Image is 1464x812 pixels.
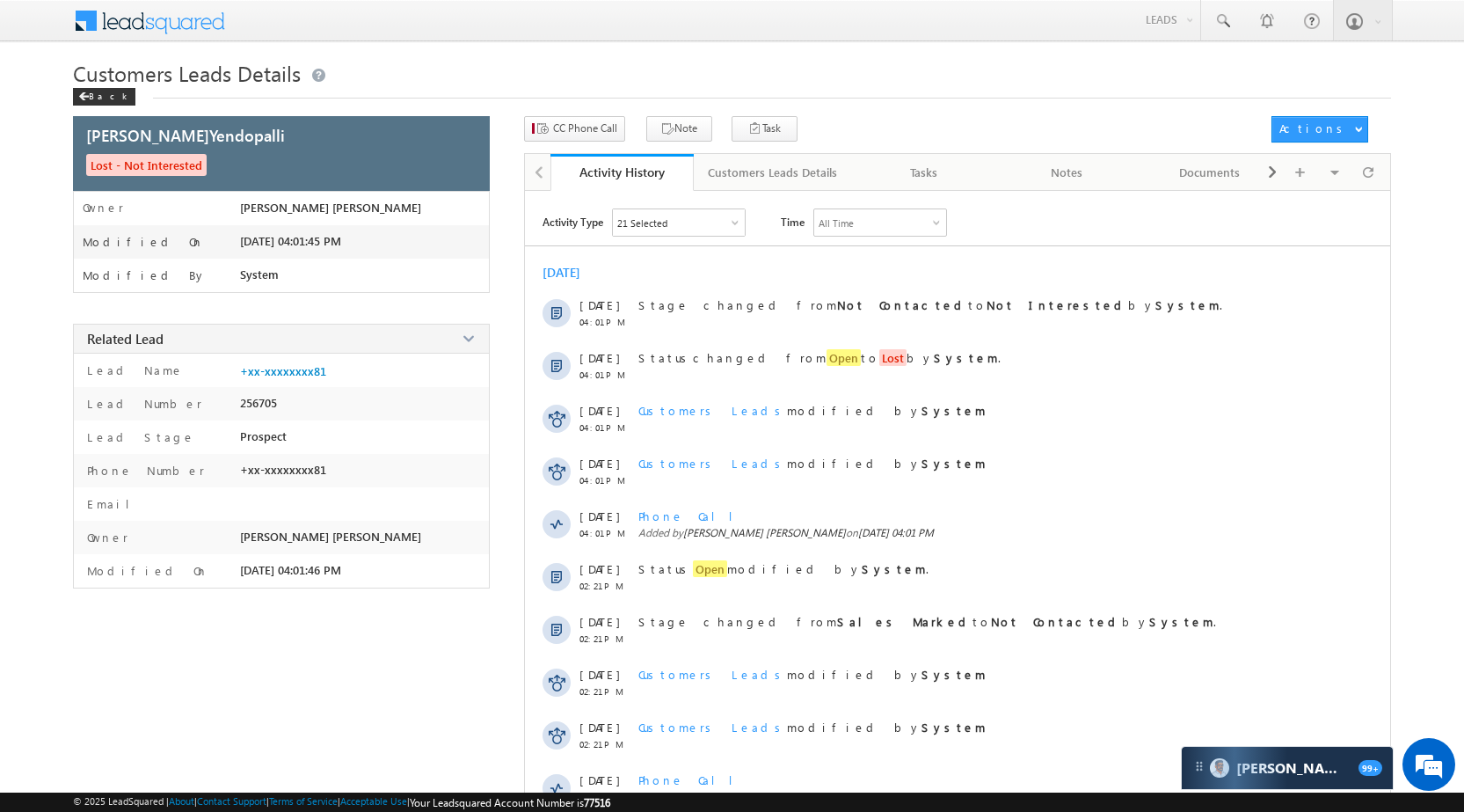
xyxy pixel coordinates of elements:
a: Notes [996,154,1140,191]
span: [DATE] [579,667,619,682]
span: [PERSON_NAME] [PERSON_NAME] [240,201,421,215]
label: Owner [83,201,124,215]
span: CC Phone Call [553,121,617,136]
div: Owner Changed,Status Changed,Stage Changed,Source Changed,Notes & 16 more.. [613,209,745,236]
span: 04:01 PM [579,317,632,327]
span: Stage changed from to by . [638,614,1216,629]
span: Related Lead [87,330,164,347]
span: [DATE] [579,508,619,523]
label: Modified By [83,268,207,282]
div: Activity History [564,164,681,180]
div: carter-dragCarter[PERSON_NAME]99+ [1181,746,1394,790]
strong: Sales Marked [837,614,972,629]
strong: System [1155,297,1220,312]
span: Customers Leads Details [73,59,301,87]
label: Lead Name [83,362,184,377]
span: [DATE] [579,350,619,365]
span: Status modified by . [638,560,929,577]
span: 02:21 PM [579,581,632,591]
span: Customers Leads [638,456,787,471]
label: Phone Number [83,463,205,478]
span: modified by [638,403,986,418]
span: [PERSON_NAME] [PERSON_NAME] [240,530,421,544]
span: Time [781,208,805,235]
strong: System [934,350,998,365]
button: Note [646,116,712,142]
span: 256705 [240,396,277,410]
button: Actions [1271,116,1368,143]
span: Your Leadsquared Account Number is [410,796,610,809]
label: Lead Number [83,396,202,411]
label: Modified On [83,235,204,249]
span: Added by on [638,790,1316,803]
span: 02:20 PM [579,792,632,802]
span: 99+ [1358,760,1382,776]
span: [PERSON_NAME] [PERSON_NAME] [683,790,846,803]
span: 02:21 PM [579,686,632,697]
img: carter-drag [1192,759,1206,773]
span: 77516 [584,796,610,809]
div: [DATE] [543,264,600,281]
a: Activity History [550,154,694,191]
span: [DATE] [579,561,619,576]
span: [DATE] [579,297,619,312]
a: Contact Support [197,795,266,807]
span: Activity Type [543,208,603,235]
label: Lead Stage [83,429,195,444]
span: modified by [638,667,986,682]
label: Email [83,496,143,511]
div: Actions [1279,121,1349,136]
span: [DATE] [579,720,619,735]
span: changed from to by . [638,349,1001,366]
strong: System [921,456,986,471]
span: © 2025 LeadSquared | | | | | [73,795,610,809]
span: modified by [638,456,986,471]
strong: System [921,667,986,682]
a: +xx-xxxxxxxx81 [240,364,326,378]
div: Tasks [867,162,980,183]
span: Prospect [240,429,287,443]
span: [DATE] 04:01:45 PM [240,234,341,248]
div: Customers Leads Details [708,162,837,183]
a: Terms of Service [269,795,338,807]
span: modified by [638,720,986,735]
span: +xx-xxxxxxxx81 [240,463,326,477]
span: [PERSON_NAME] [PERSON_NAME] [683,526,846,539]
span: Customers Leads [638,403,787,418]
span: 04:01 PM [579,422,632,433]
div: Documents [1153,162,1266,183]
span: Phone Call [638,772,747,787]
span: 04:01 PM [579,528,632,538]
span: [DATE] [579,772,619,787]
button: CC Phone Call [524,116,625,142]
strong: Not Contacted [837,297,968,312]
span: [DATE] [579,456,619,471]
span: [DATE] 02:20 PM [858,790,934,803]
div: 21 Selected [617,217,667,229]
span: Status [638,350,693,365]
div: Back [73,88,135,106]
span: [DATE] [579,403,619,418]
a: About [169,795,194,807]
span: Lost - Not Interested [86,154,207,176]
span: 04:01 PM [579,475,632,486]
strong: Not Contacted [991,614,1122,629]
div: Notes [1010,162,1124,183]
span: [DATE] 04:01 PM [858,526,934,539]
a: Documents [1139,154,1282,191]
a: Acceptable Use [340,795,407,807]
span: 04:01 PM [579,369,632,380]
span: Customers Leads [638,667,787,682]
a: Tasks [853,154,996,191]
label: Owner [83,530,128,545]
span: [DATE] [579,614,619,629]
strong: System [1149,614,1213,629]
strong: System [862,561,926,576]
span: Customers Leads [638,720,787,735]
span: Added by on [638,526,1316,539]
strong: System [921,403,986,418]
button: Task [732,116,798,142]
strong: System [921,720,986,735]
span: [PERSON_NAME]Yendopalli [86,124,285,146]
